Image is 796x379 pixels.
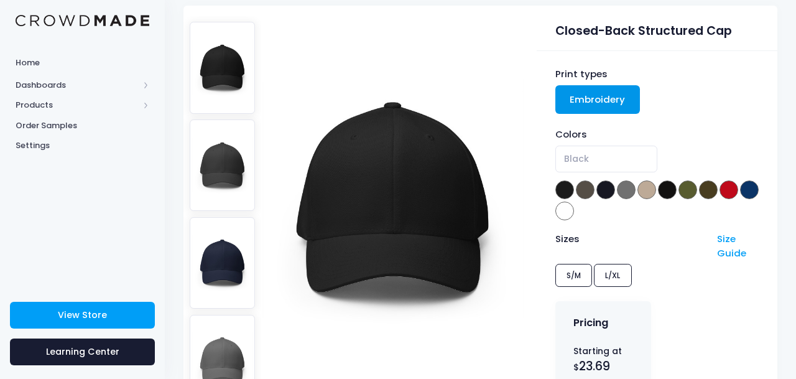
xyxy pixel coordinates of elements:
a: View Store [10,302,155,329]
a: Embroidery [555,85,641,114]
span: Settings [16,139,149,152]
span: View Store [58,309,107,321]
a: Size Guide [717,232,746,259]
span: 23.69 [579,358,610,375]
div: Sizes [549,232,711,260]
div: Colors [555,128,759,141]
div: Print types [555,67,759,81]
div: Closed-Back Structured Cap [555,16,759,40]
span: Black [564,152,589,166]
span: Products [16,99,139,111]
img: Logo [16,15,149,27]
span: Order Samples [16,119,149,132]
a: Learning Center [10,339,155,365]
h4: Pricing [573,317,608,329]
span: Learning Center [46,345,119,358]
span: Dashboards [16,79,139,91]
span: Black [555,146,657,172]
div: Starting at $ [573,345,633,376]
span: Home [16,57,149,69]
